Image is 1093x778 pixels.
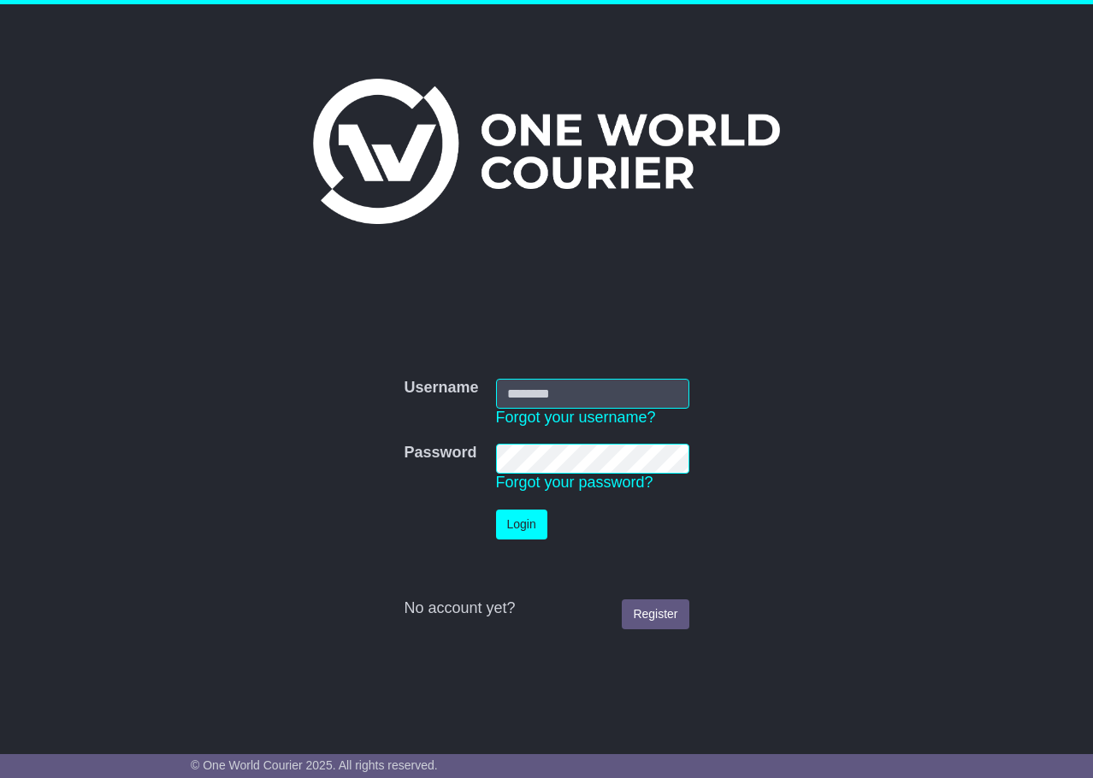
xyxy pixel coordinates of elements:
a: Forgot your password? [496,474,653,491]
label: Password [404,444,476,463]
img: One World [313,79,780,224]
a: Forgot your username? [496,409,656,426]
div: No account yet? [404,599,688,618]
button: Login [496,510,547,539]
span: © One World Courier 2025. All rights reserved. [191,758,438,772]
a: Register [622,599,688,629]
label: Username [404,379,478,398]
